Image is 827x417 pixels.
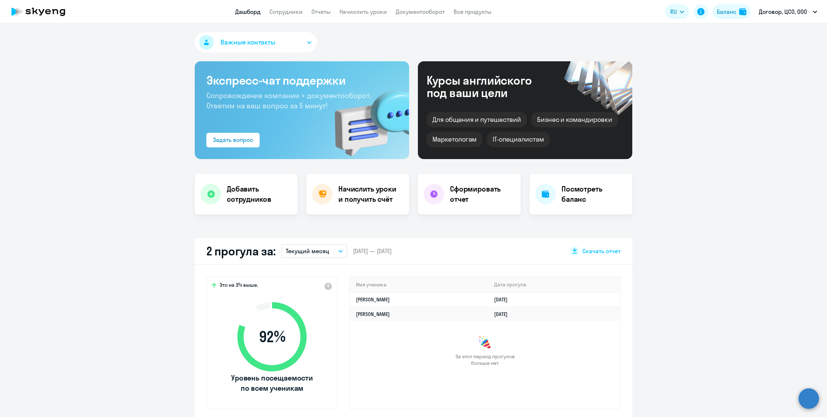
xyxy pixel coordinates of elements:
h4: Начислить уроки и получить счёт [338,184,402,204]
button: Балансbalance [713,4,751,19]
a: Все продукты [454,8,492,15]
span: RU [670,7,677,16]
div: IT-специалистам [487,132,550,147]
button: RU [665,4,689,19]
span: Сопровождение компании + документооборот. Ответим на ваш вопрос за 5 минут! [206,91,371,110]
a: Документооборот [396,8,445,15]
span: Важные контакты [221,38,275,47]
th: Дата прогула [488,277,620,292]
a: [PERSON_NAME] [356,296,390,303]
span: Это на 3% выше, [220,282,258,290]
a: Дашборд [235,8,261,15]
div: Курсы английского под ваши цели [427,74,551,99]
img: balance [739,8,746,15]
div: Баланс [717,7,736,16]
span: [DATE] — [DATE] [353,247,392,255]
img: bg-img [324,77,409,159]
p: Текущий месяц [286,247,329,255]
a: Сотрудники [269,8,303,15]
h2: 2 прогула за: [206,244,276,258]
button: Задать вопрос [206,133,260,147]
a: [DATE] [494,311,513,317]
span: За этот период прогулов больше нет [454,353,516,366]
img: congrats [478,336,492,350]
div: Маркетологам [427,132,482,147]
h4: Добавить сотрудников [227,184,292,204]
a: Отчеты [311,8,331,15]
h3: Экспресс-чат поддержки [206,73,397,88]
span: 92 % [230,328,314,345]
span: Уровень посещаемости по всем ученикам [230,373,314,393]
button: Договор, ЦСО, ООО [755,3,821,20]
th: Имя ученика [350,277,488,292]
h4: Сформировать отчет [450,184,515,204]
p: Договор, ЦСО, ООО [759,7,807,16]
span: Скачать отчет [582,247,621,255]
a: [DATE] [494,296,513,303]
div: Для общения и путешествий [427,112,527,127]
a: [PERSON_NAME] [356,311,390,317]
div: Бизнес и командировки [531,112,618,127]
div: Задать вопрос [213,135,253,144]
a: Начислить уроки [339,8,387,15]
button: Важные контакты [195,32,317,53]
h4: Посмотреть баланс [562,184,626,204]
button: Текущий месяц [282,244,347,258]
